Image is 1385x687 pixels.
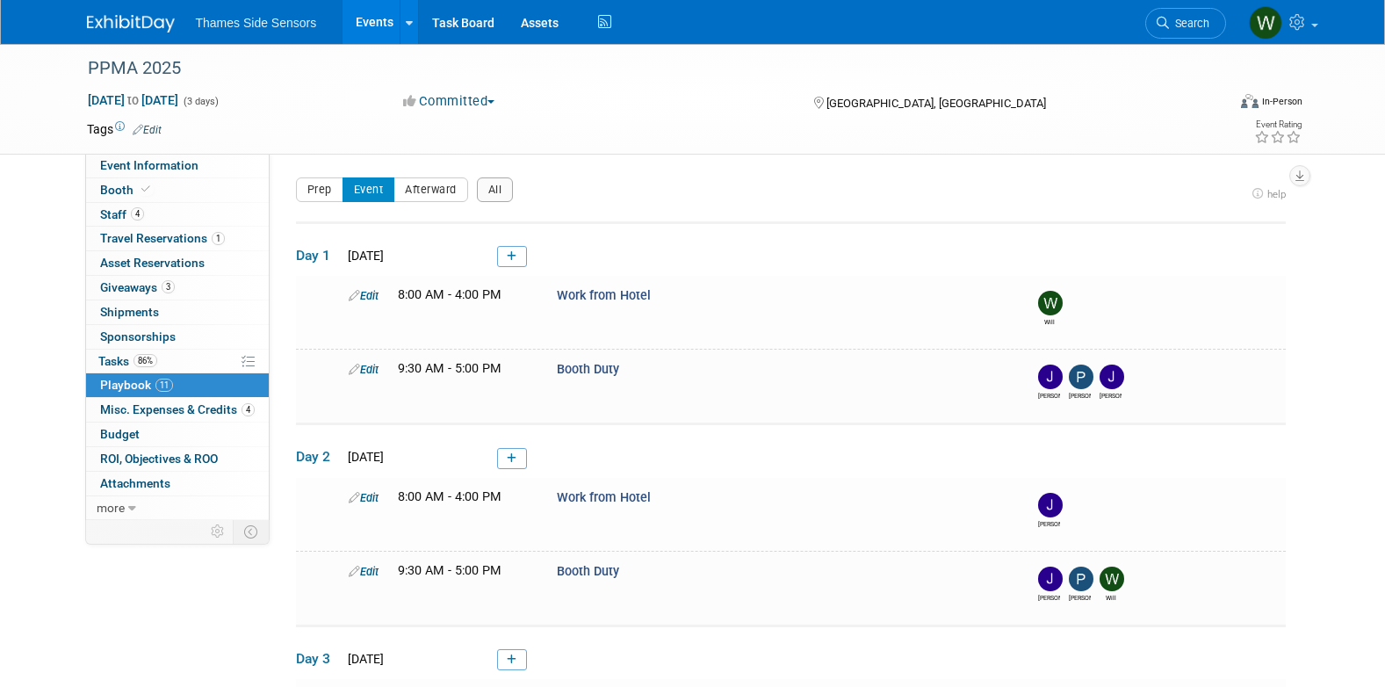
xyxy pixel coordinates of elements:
[242,403,255,416] span: 4
[86,203,269,227] a: Staff4
[86,373,269,397] a: Playbook11
[100,231,225,245] span: Travel Reservations
[162,280,175,293] span: 3
[203,520,234,543] td: Personalize Event Tab Strip
[343,652,384,666] span: [DATE]
[233,520,269,543] td: Toggle Event Tabs
[1038,365,1063,389] img: James Netherway
[1254,120,1302,129] div: Event Rating
[349,289,379,302] a: Edit
[86,472,269,495] a: Attachments
[296,447,340,466] span: Day 2
[100,402,255,416] span: Misc. Expenses & Credits
[296,246,340,265] span: Day 1
[1069,591,1091,603] div: Pierce Heath
[296,649,340,669] span: Day 3
[98,354,157,368] span: Tasks
[1241,94,1259,108] img: Format-Inperson.png
[86,154,269,177] a: Event Information
[86,496,269,520] a: more
[100,378,173,392] span: Playbook
[343,249,384,263] span: [DATE]
[397,92,501,111] button: Committed
[557,288,651,303] span: Work from Hotel
[86,300,269,324] a: Shipments
[182,96,219,107] span: (3 days)
[1069,567,1093,591] img: Pierce Heath
[1069,365,1093,389] img: Pierce Heath
[100,256,205,270] span: Asset Reservations
[100,305,159,319] span: Shipments
[1145,8,1226,39] a: Search
[86,423,269,446] a: Budget
[125,93,141,107] span: to
[86,227,269,250] a: Travel Reservations1
[1267,188,1286,200] span: help
[1122,91,1303,118] div: Event Format
[1038,517,1060,529] div: Jean-Pierre Gale
[1038,493,1063,517] img: Jean-Pierre Gale
[349,565,379,578] a: Edit
[131,207,144,221] span: 4
[100,452,218,466] span: ROI, Objectives & ROO
[1038,389,1060,401] div: James Netherway
[1261,95,1302,108] div: In-Person
[100,207,144,221] span: Staff
[398,563,501,578] span: 9:30 AM - 5:00 PM
[296,177,343,202] button: Prep
[100,427,140,441] span: Budget
[86,178,269,202] a: Booth
[1038,567,1063,591] img: James Netherway
[100,158,198,172] span: Event Information
[100,280,175,294] span: Giveaways
[196,16,317,30] span: Thames Side Sensors
[100,329,176,343] span: Sponsorships
[87,15,175,33] img: ExhibitDay
[86,276,269,300] a: Giveaways3
[1249,6,1282,40] img: Will Morse
[133,354,157,367] span: 86%
[557,564,619,579] span: Booth Duty
[141,184,150,194] i: Booth reservation complete
[86,251,269,275] a: Asset Reservations
[398,489,501,504] span: 8:00 AM - 4:00 PM
[1100,365,1124,389] img: Jean-Pierre Gale
[1038,291,1063,315] img: Will Morse
[1100,591,1122,603] div: Will Morse
[212,232,225,245] span: 1
[1100,567,1124,591] img: Will Morse
[1038,591,1060,603] div: James Netherway
[97,501,125,515] span: more
[1169,17,1209,30] span: Search
[557,490,651,505] span: Work from Hotel
[100,183,154,197] span: Booth
[477,177,514,202] button: All
[86,447,269,471] a: ROI, Objectives & ROO
[393,177,468,202] button: Afterward
[1100,389,1122,401] div: Jean-Pierre Gale
[343,450,384,464] span: [DATE]
[100,476,170,490] span: Attachments
[398,361,501,376] span: 9:30 AM - 5:00 PM
[86,398,269,422] a: Misc. Expenses & Credits4
[1069,389,1091,401] div: Pierce Heath
[86,350,269,373] a: Tasks86%
[826,97,1046,110] span: [GEOGRAPHIC_DATA], [GEOGRAPHIC_DATA]
[1038,315,1060,327] div: Will Morse
[82,53,1200,84] div: PPMA 2025
[133,124,162,136] a: Edit
[343,177,395,202] button: Event
[349,363,379,376] a: Edit
[398,287,501,302] span: 8:00 AM - 4:00 PM
[557,362,619,377] span: Booth Duty
[87,92,179,108] span: [DATE] [DATE]
[155,379,173,392] span: 11
[87,120,162,138] td: Tags
[86,325,269,349] a: Sponsorships
[349,491,379,504] a: Edit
